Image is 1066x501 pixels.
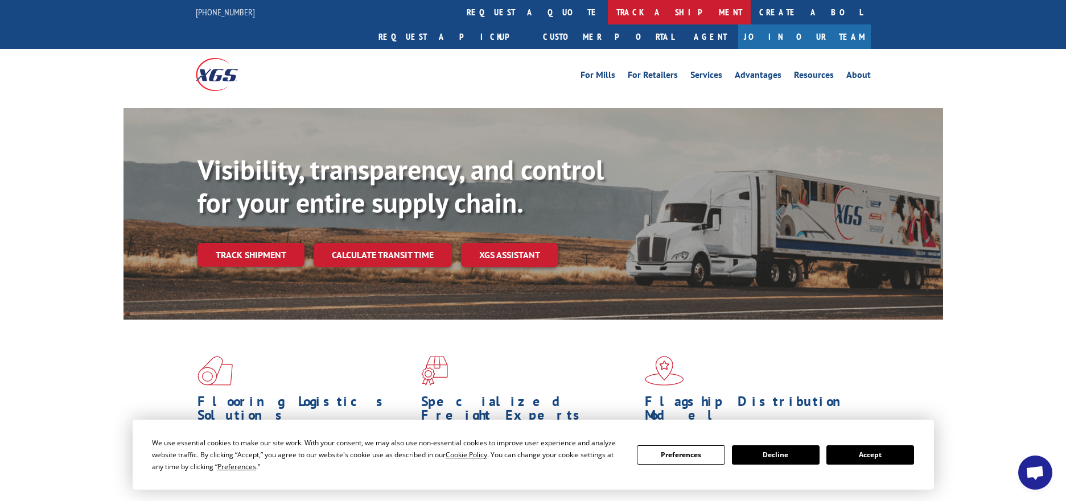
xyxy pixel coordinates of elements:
button: Preferences [637,445,725,465]
span: Preferences [217,462,256,471]
a: Learn More > [421,479,563,492]
div: We use essential cookies to make our site work. With your consent, we may also use non-essential ... [152,437,623,473]
a: About [846,71,871,83]
a: Open chat [1018,456,1052,490]
a: Resources [794,71,834,83]
h1: Flagship Distribution Model [645,395,860,428]
a: Customer Portal [534,24,682,49]
img: xgs-icon-focused-on-flooring-red [421,356,448,386]
button: Decline [732,445,820,465]
h1: Flooring Logistics Solutions [197,395,413,428]
a: Services [690,71,722,83]
button: Accept [826,445,914,465]
h1: Specialized Freight Experts [421,395,636,428]
a: Agent [682,24,738,49]
a: For Mills [581,71,615,83]
img: xgs-icon-flagship-distribution-model-red [645,356,684,386]
a: Advantages [735,71,781,83]
a: For Retailers [628,71,678,83]
b: Visibility, transparency, and control for your entire supply chain. [197,152,604,220]
span: Cookie Policy [446,450,487,459]
a: XGS ASSISTANT [461,243,558,267]
a: Join Our Team [738,24,871,49]
a: Track shipment [197,243,304,267]
a: Request a pickup [370,24,534,49]
div: Cookie Consent Prompt [133,420,934,490]
a: Learn More > [197,479,339,492]
img: xgs-icon-total-supply-chain-intelligence-red [197,356,233,386]
a: [PHONE_NUMBER] [196,6,255,18]
a: Calculate transit time [314,243,452,267]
